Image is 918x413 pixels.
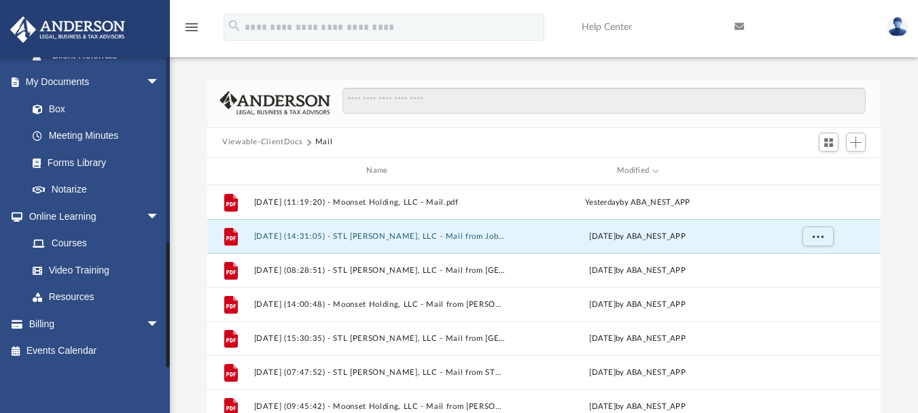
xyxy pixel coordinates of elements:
a: Online Learningarrow_drop_down [10,203,173,230]
a: menu [183,26,200,35]
button: More options [802,226,834,246]
img: Anderson Advisors Platinum Portal [6,16,129,43]
img: User Pic [887,17,908,37]
a: Notarize [19,176,173,203]
button: Viewable-ClientDocs [222,136,302,148]
div: Name [253,165,506,177]
div: [DATE] by ABA_NEST_APP [512,332,764,344]
div: id [213,165,247,177]
div: [DATE] by ABA_NEST_APP [512,366,764,378]
a: Events Calendar [10,337,180,365]
button: [DATE] (09:45:42) - Moonset Holding, LLC - Mail from [PERSON_NAME].pdf [254,401,506,410]
a: Resources [19,284,173,311]
div: by ABA_NEST_APP [512,196,764,208]
a: Courses [19,230,173,257]
a: Billingarrow_drop_down [10,310,180,337]
a: Box [19,95,166,122]
span: arrow_drop_down [146,203,173,231]
button: Mail [315,136,333,148]
i: search [227,18,242,33]
button: [DATE] (15:30:35) - STL [PERSON_NAME], LLC - Mail from [GEOGRAPHIC_DATA]pdf [254,333,506,342]
button: Switch to Grid View [819,133,839,152]
a: Meeting Minutes [19,122,173,150]
button: Add [846,133,866,152]
div: [DATE] by ABA_NEST_APP [512,298,764,310]
a: Video Training [19,257,166,284]
a: Forms Library [19,149,166,176]
span: yesterday [585,198,620,205]
button: [DATE] (07:47:52) - STL [PERSON_NAME], LLC - Mail from STL [PERSON_NAME] L L C.pdf [254,367,506,376]
div: id [769,165,864,177]
button: [DATE] (14:00:48) - Moonset Holding, LLC - Mail from [PERSON_NAME].pdf [254,299,506,308]
div: Modified [511,165,763,177]
div: [DATE] by ABA_NEST_APP [512,230,764,242]
span: arrow_drop_down [146,310,173,338]
button: [DATE] (11:19:20) - Moonset Holding, LLC - Mail.pdf [254,197,506,206]
span: arrow_drop_down [146,69,173,97]
div: [DATE] by ABA_NEST_APP [512,400,764,412]
button: [DATE] (08:28:51) - STL [PERSON_NAME], LLC - Mail from [GEOGRAPHIC_DATA]pdf [254,265,506,274]
i: menu [183,19,200,35]
button: [DATE] (14:31:05) - STL [PERSON_NAME], LLC - Mail from Job [PERSON_NAME].pdf [254,231,506,240]
input: Search files and folders [342,88,866,114]
a: My Documentsarrow_drop_down [10,69,173,96]
div: [DATE] by ABA_NEST_APP [512,264,764,276]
